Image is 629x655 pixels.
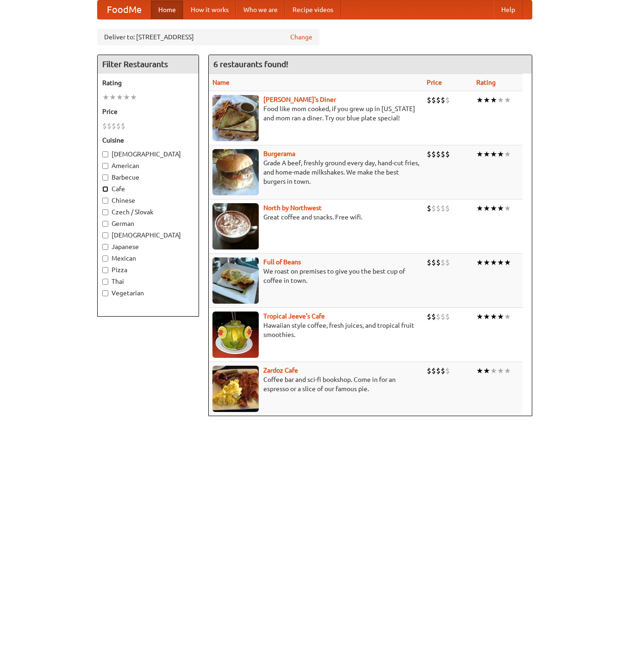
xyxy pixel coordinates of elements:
[102,173,194,182] label: Barbecue
[116,121,121,131] li: $
[212,267,419,285] p: We roast on premises to give you the best cup of coffee in town.
[445,95,450,105] li: $
[436,203,441,213] li: $
[98,55,199,74] h4: Filter Restaurants
[431,203,436,213] li: $
[102,244,108,250] input: Japanese
[107,121,112,131] li: $
[102,267,108,273] input: Pizza
[441,366,445,376] li: $
[494,0,523,19] a: Help
[212,79,230,86] a: Name
[290,32,312,42] a: Change
[102,288,194,298] label: Vegetarian
[151,0,183,19] a: Home
[490,366,497,376] li: ★
[476,79,496,86] a: Rating
[102,221,108,227] input: German
[102,279,108,285] input: Thai
[431,95,436,105] li: $
[102,242,194,251] label: Japanese
[102,107,194,116] h5: Price
[427,149,431,159] li: $
[476,203,483,213] li: ★
[476,257,483,268] li: ★
[483,312,490,322] li: ★
[263,150,295,157] b: Burgerama
[431,312,436,322] li: $
[116,92,123,102] li: ★
[431,149,436,159] li: $
[483,95,490,105] li: ★
[102,175,108,181] input: Barbecue
[285,0,341,19] a: Recipe videos
[436,149,441,159] li: $
[102,184,194,193] label: Cafe
[504,149,511,159] li: ★
[102,231,194,240] label: [DEMOGRAPHIC_DATA]
[102,277,194,286] label: Thai
[102,78,194,87] h5: Rating
[102,92,109,102] li: ★
[263,367,298,374] a: Zardoz Cafe
[504,257,511,268] li: ★
[483,366,490,376] li: ★
[212,257,259,304] img: beans.jpg
[263,258,301,266] a: Full of Beans
[441,203,445,213] li: $
[476,149,483,159] li: ★
[504,366,511,376] li: ★
[102,207,194,217] label: Czech / Slovak
[441,95,445,105] li: $
[102,136,194,145] h5: Cuisine
[102,209,108,215] input: Czech / Slovak
[213,60,288,69] ng-pluralize: 6 restaurants found!
[483,149,490,159] li: ★
[431,366,436,376] li: $
[497,366,504,376] li: ★
[102,161,194,170] label: American
[102,186,108,192] input: Cafe
[441,257,445,268] li: $
[476,312,483,322] li: ★
[445,203,450,213] li: $
[212,212,419,222] p: Great coffee and snacks. Free wifi.
[123,92,130,102] li: ★
[497,95,504,105] li: ★
[263,204,322,212] a: North by Northwest
[427,312,431,322] li: $
[431,257,436,268] li: $
[102,290,108,296] input: Vegetarian
[476,366,483,376] li: ★
[102,121,107,131] li: $
[212,375,419,393] p: Coffee bar and sci-fi bookshop. Come in for an espresso or a slice of our famous pie.
[497,312,504,322] li: ★
[497,257,504,268] li: ★
[436,312,441,322] li: $
[436,95,441,105] li: $
[212,158,419,186] p: Grade A beef, freshly ground every day, hand-cut fries, and home-made milkshakes. We make the bes...
[109,92,116,102] li: ★
[504,95,511,105] li: ★
[263,96,336,103] a: [PERSON_NAME]'s Diner
[490,257,497,268] li: ★
[212,149,259,195] img: burgerama.jpg
[102,232,108,238] input: [DEMOGRAPHIC_DATA]
[497,203,504,213] li: ★
[102,196,194,205] label: Chinese
[212,366,259,412] img: zardoz.jpg
[102,151,108,157] input: [DEMOGRAPHIC_DATA]
[263,312,325,320] a: Tropical Jeeve's Cafe
[445,312,450,322] li: $
[212,104,419,123] p: Food like mom cooked, if you grew up in [US_STATE] and mom ran a diner. Try our blue plate special!
[436,366,441,376] li: $
[445,366,450,376] li: $
[121,121,125,131] li: $
[183,0,236,19] a: How it works
[490,312,497,322] li: ★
